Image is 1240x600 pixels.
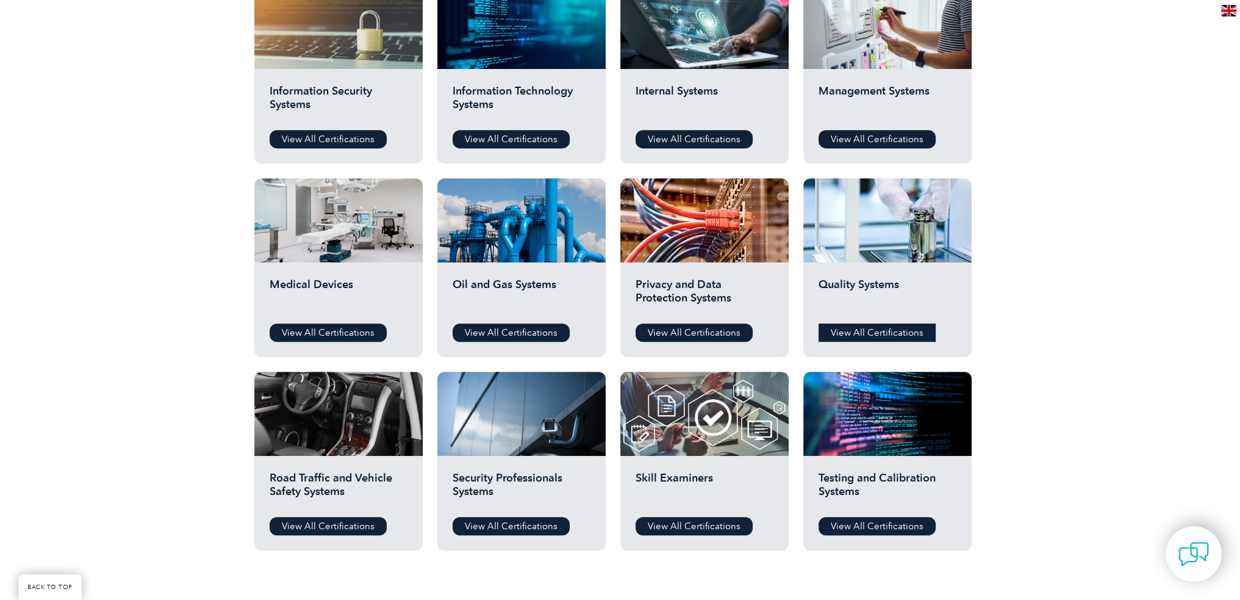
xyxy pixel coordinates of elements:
h2: Information Technology Systems [453,84,590,121]
img: en [1221,5,1236,16]
h2: Road Traffic and Vehicle Safety Systems [270,471,407,508]
h2: Quality Systems [819,278,956,314]
a: View All Certifications [636,323,753,342]
img: contact-chat.png [1178,539,1209,569]
a: View All Certifications [819,517,936,535]
h2: Internal Systems [636,84,773,121]
a: View All Certifications [270,517,387,535]
a: View All Certifications [819,130,936,148]
h2: Management Systems [819,84,956,121]
a: BACK TO TOP [18,574,82,600]
h2: Privacy and Data Protection Systems [636,278,773,314]
a: View All Certifications [636,517,753,535]
a: View All Certifications [270,323,387,342]
a: View All Certifications [453,323,570,342]
a: View All Certifications [453,517,570,535]
h2: Information Security Systems [270,84,407,121]
h2: Oil and Gas Systems [453,278,590,314]
a: View All Certifications [453,130,570,148]
h2: Testing and Calibration Systems [819,471,956,508]
a: View All Certifications [636,130,753,148]
a: View All Certifications [819,323,936,342]
h2: Skill Examiners [636,471,773,508]
h2: Medical Devices [270,278,407,314]
h2: Security Professionals Systems [453,471,590,508]
a: View All Certifications [270,130,387,148]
